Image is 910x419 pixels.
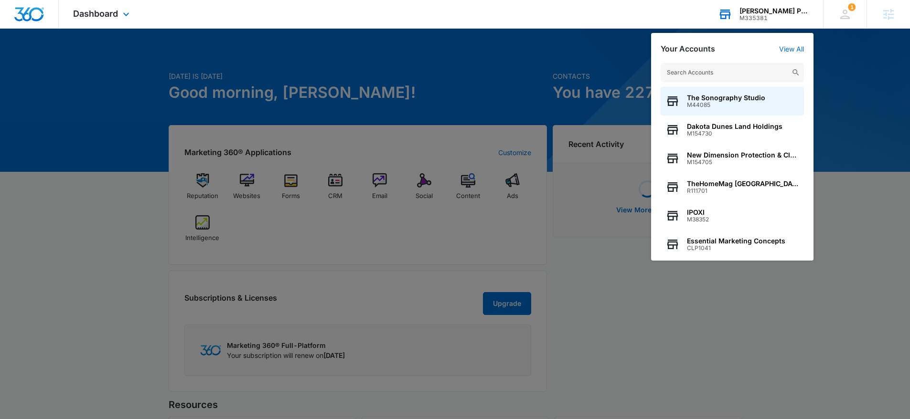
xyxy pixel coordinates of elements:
h2: Your Accounts [661,44,715,53]
a: View All [779,45,804,53]
div: notifications count [848,3,856,11]
span: Essential Marketing Concepts [687,237,785,245]
span: IPOXI [687,209,709,216]
button: IPOXIM38352 [661,201,804,230]
span: M38352 [687,216,709,223]
div: account name [739,7,809,15]
span: Dakota Dunes Land Holdings [687,123,782,130]
span: Dashboard [73,9,118,19]
span: 1 [848,3,856,11]
button: The Sonography StudioM44085 [661,87,804,115]
button: TheHomeMag [GEOGRAPHIC_DATA]R111701 [661,173,804,201]
button: New Dimension Protection & CleaningM154705 [661,144,804,173]
button: Essential Marketing ConceptsCLP1041 [661,230,804,259]
span: TheHomeMag [GEOGRAPHIC_DATA] [687,180,799,188]
span: The Sonography Studio [687,94,765,102]
span: R111701 [687,188,799,194]
span: CLP1041 [687,245,785,251]
span: M154705 [687,159,799,166]
button: Dakota Dunes Land HoldingsM154730 [661,115,804,144]
span: M44085 [687,102,765,108]
span: New Dimension Protection & Cleaning [687,151,799,159]
span: M154730 [687,130,782,137]
div: account id [739,15,809,21]
input: Search Accounts [661,63,804,82]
